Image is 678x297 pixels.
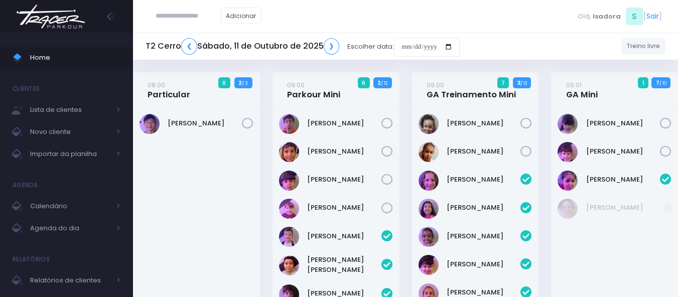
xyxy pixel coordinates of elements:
[307,203,381,213] a: [PERSON_NAME]
[30,125,110,138] span: Novo cliente
[626,8,643,25] span: S
[146,38,339,55] h5: T2 Cerro Sábado, 11 de Outubro de 2025
[307,231,381,241] a: [PERSON_NAME]
[586,203,664,213] a: [PERSON_NAME]
[168,118,242,128] a: [PERSON_NAME]
[586,175,660,185] a: [PERSON_NAME]
[287,80,305,90] small: 09:00
[558,171,578,191] img: Beatriz Gelber de Azevedo
[419,142,439,162] img: Maya Chinellato
[242,80,248,86] small: / 3
[646,11,659,22] a: Sair
[307,146,381,157] a: [PERSON_NAME]
[377,79,381,87] strong: 2
[381,80,387,86] small: / 12
[148,80,165,90] small: 08:00
[558,199,578,219] img: Helena de Oliveira Mendonça
[307,255,381,274] a: [PERSON_NAME] [PERSON_NAME]
[419,199,439,219] img: Giovanna Silveira Barp
[586,118,660,128] a: [PERSON_NAME]
[30,147,110,161] span: Importar da planilha
[13,175,38,195] h4: Agenda
[447,259,521,269] a: [PERSON_NAME]
[419,114,439,134] img: Antonella sousa bertanha
[13,249,50,269] h4: Relatórios
[279,199,299,219] img: Pedro Peloso
[419,227,439,247] img: Helena Maciel dos Santos
[447,146,521,157] a: [PERSON_NAME]
[307,118,381,128] a: [PERSON_NAME]
[148,80,190,100] a: 08:00Particular
[419,171,439,191] img: Beatriz Giometti
[279,171,299,191] img: Gustavo Braga Janeiro Antunes
[427,80,516,100] a: 09:00GA Treinamento Mini
[30,222,110,235] span: Agenda do dia
[30,51,120,64] span: Home
[566,80,582,90] small: 09:01
[621,38,666,55] a: Treino livre
[447,231,521,241] a: [PERSON_NAME]
[238,79,242,87] strong: 2
[659,80,666,86] small: / 10
[447,118,521,128] a: [PERSON_NAME]
[558,142,578,162] img: Laura Ximenes Zanini
[181,38,197,55] a: ❮
[558,114,578,134] img: Isabela Sanseverino Curvo Candido Lima
[287,80,340,100] a: 09:00Parkour Mini
[30,274,110,287] span: Relatórios de clientes
[520,80,527,86] small: / 12
[279,255,299,275] img: Leonardo Ito Bueno Ramos
[427,80,444,90] small: 09:00
[638,77,648,88] span: 1
[419,255,439,275] img: Isabela Araújo Girotto
[586,146,660,157] a: [PERSON_NAME]
[574,5,665,28] div: [ ]
[279,142,299,162] img: Bento Oliveira da Costa
[221,8,262,24] a: Adicionar
[30,200,110,213] span: Calendário
[324,38,340,55] a: ❯
[578,12,591,22] span: Olá,
[447,203,521,213] a: [PERSON_NAME]
[447,175,521,185] a: [PERSON_NAME]
[656,79,659,87] strong: 7
[593,12,621,22] span: Isadora
[358,77,370,88] span: 6
[517,79,520,87] strong: 3
[218,77,230,88] span: 0
[140,114,160,134] img: Albert Hong
[497,77,509,88] span: 7
[30,103,110,116] span: Lista de clientes
[146,35,460,58] div: Escolher data:
[307,175,381,185] a: [PERSON_NAME]
[566,80,598,100] a: 09:01GA Mini
[13,79,40,99] h4: Clientes
[279,114,299,134] img: Benjamin Franco
[279,227,299,247] img: Gabriel Afonso Frisch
